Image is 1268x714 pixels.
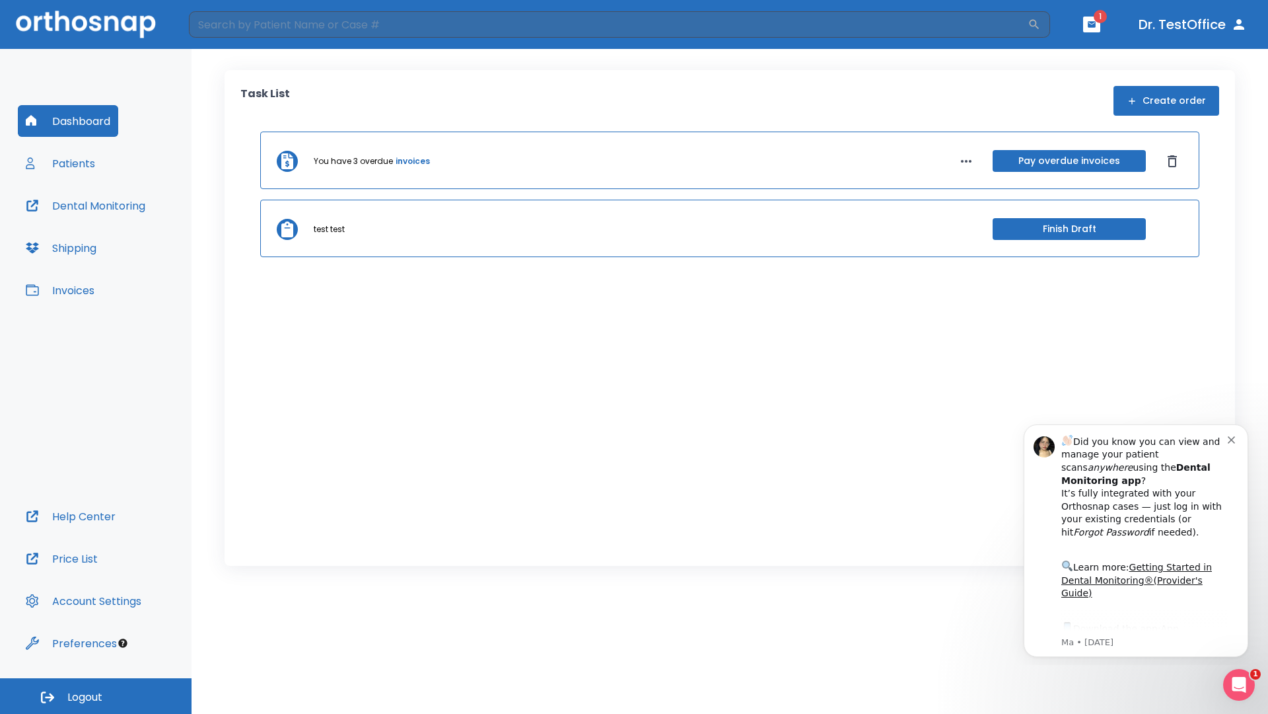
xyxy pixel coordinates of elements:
[18,232,104,264] button: Shipping
[1004,413,1268,665] iframe: Intercom notifications message
[1133,13,1252,36] button: Dr. TestOffice
[224,20,234,31] button: Dismiss notification
[117,637,129,649] div: Tooltip anchor
[18,500,123,532] button: Help Center
[18,274,102,306] button: Invoices
[57,208,224,275] div: Download the app: | ​ Let us know if you need help getting started!
[240,86,290,116] p: Task List
[993,218,1146,240] button: Finish Draft
[314,223,345,235] p: test test
[1162,151,1183,172] button: Dismiss
[189,11,1028,38] input: Search by Patient Name or Case #
[396,155,430,167] a: invoices
[314,155,393,167] p: You have 3 overdue
[67,690,102,705] span: Logout
[18,190,153,221] button: Dental Monitoring
[18,585,149,617] button: Account Settings
[18,147,103,179] button: Patients
[18,627,125,659] button: Preferences
[1113,86,1219,116] button: Create order
[1094,10,1107,23] span: 1
[16,11,156,38] img: Orthosnap
[18,105,118,137] button: Dashboard
[57,211,175,235] a: App Store
[993,150,1146,172] button: Pay overdue invoices
[18,543,106,575] button: Price List
[1250,669,1261,680] span: 1
[57,224,224,236] p: Message from Ma, sent 4w ago
[1223,669,1255,701] iframe: Intercom live chat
